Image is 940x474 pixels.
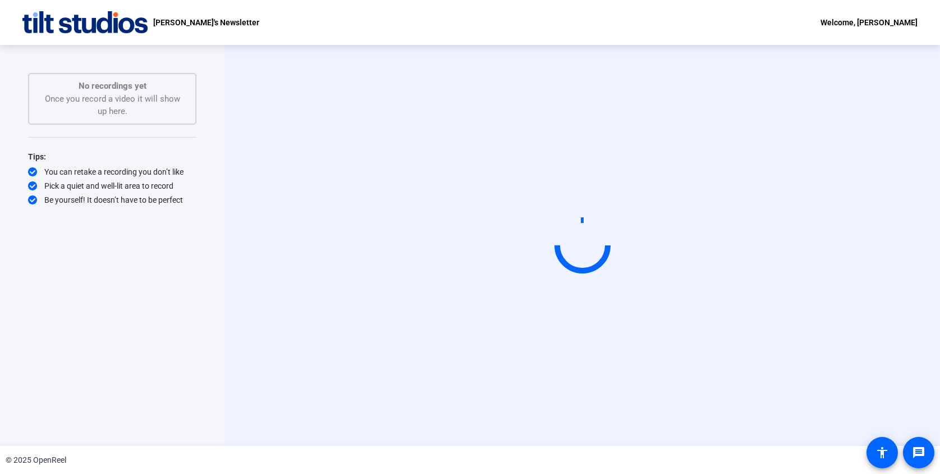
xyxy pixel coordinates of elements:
div: Welcome, [PERSON_NAME] [820,16,918,29]
img: OpenReel logo [22,11,148,34]
div: Once you record a video it will show up here. [40,80,184,118]
mat-icon: accessibility [875,446,889,459]
p: [PERSON_NAME]'s Newsletter [153,16,259,29]
mat-icon: message [912,446,925,459]
p: No recordings yet [40,80,184,93]
div: © 2025 OpenReel [6,454,66,466]
div: Pick a quiet and well-lit area to record [28,180,196,192]
div: Be yourself! It doesn’t have to be perfect [28,194,196,206]
div: You can retake a recording you don’t like [28,166,196,177]
div: Tips: [28,150,196,163]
